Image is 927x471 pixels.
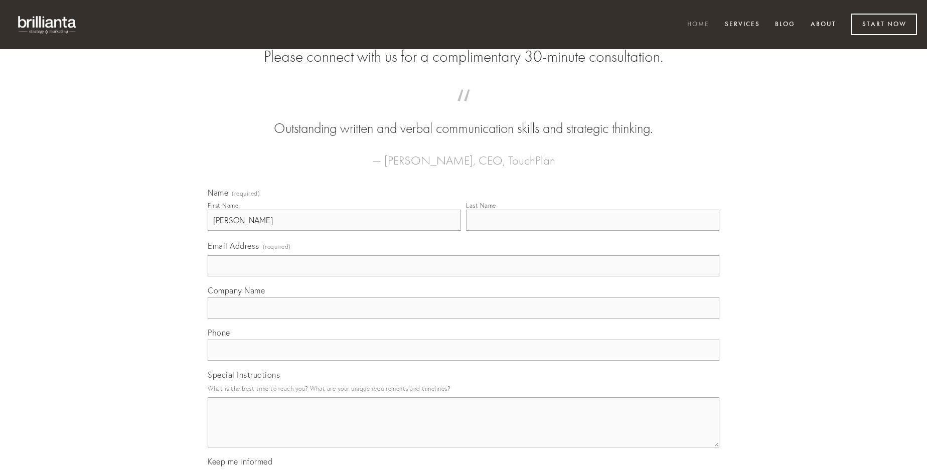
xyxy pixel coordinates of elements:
a: Services [718,17,766,33]
span: “ [224,99,703,119]
span: Email Address [208,241,259,251]
h2: Please connect with us for a complimentary 30-minute consultation. [208,47,719,66]
span: Keep me informed [208,456,272,466]
span: Company Name [208,285,265,295]
blockquote: Outstanding written and verbal communication skills and strategic thinking. [224,99,703,138]
span: Name [208,188,228,198]
a: Home [681,17,716,33]
div: First Name [208,202,238,209]
a: Blog [768,17,802,33]
figcaption: — [PERSON_NAME], CEO, TouchPlan [224,138,703,171]
a: Start Now [851,14,917,35]
span: Phone [208,328,230,338]
img: brillianta - research, strategy, marketing [10,10,85,39]
span: (required) [263,240,291,253]
span: (required) [232,191,260,197]
p: What is the best time to reach you? What are your unique requirements and timelines? [208,382,719,395]
span: Special Instructions [208,370,280,380]
div: Last Name [466,202,496,209]
a: About [804,17,843,33]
